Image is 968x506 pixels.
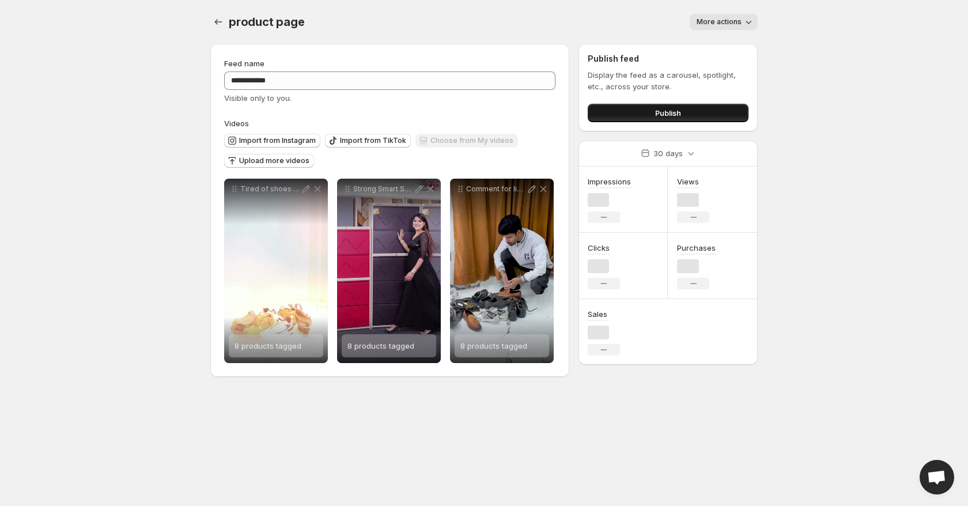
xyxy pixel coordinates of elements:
[325,134,411,148] button: Import from TikTok
[224,154,314,168] button: Upload more videos
[353,184,413,194] p: Strong Smart Smell-Free Sairox Shoe Racks are built for long-lasting durability perfect footwear ...
[450,179,554,363] div: Comment for link BeautifulStrong shoe rack for homeoffice Thanks to sairox_cooler for this amazin...
[460,341,527,350] span: 8 products tagged
[697,17,742,27] span: More actions
[210,14,226,30] button: Settings
[588,69,748,92] p: Display the feed as a carousel, spotlight, etc., across your store.
[677,176,699,187] h3: Views
[229,15,305,29] span: product page
[224,119,249,128] span: Videos
[224,59,264,68] span: Feed name
[690,14,758,30] button: More actions
[239,156,309,165] span: Upload more videos
[239,136,316,145] span: Import from Instagram
[337,179,441,363] div: Strong Smart Smell-Free Sairox Shoe Racks are built for long-lasting durability perfect footwear ...
[224,93,292,103] span: Visible only to you.
[588,308,607,320] h3: Sales
[588,242,610,254] h3: Clicks
[653,148,683,159] p: 30 days
[340,136,406,145] span: Import from TikTok
[466,184,526,194] p: Comment for link BeautifulStrong shoe rack for homeoffice Thanks to sairox_cooler for this amazin...
[235,341,301,350] span: 8 products tagged
[588,53,748,65] h2: Publish feed
[224,179,328,363] div: Tired of shoes scattered everywhere I found the perfect fix SaiRox Shoe Rack Stylish sturdy space...
[588,176,631,187] h3: Impressions
[588,104,748,122] button: Publish
[224,134,320,148] button: Import from Instagram
[677,242,716,254] h3: Purchases
[347,341,414,350] span: 8 products tagged
[655,107,681,119] span: Publish
[920,460,954,494] a: Open chat
[240,184,300,194] p: Tired of shoes scattered everywhere I found the perfect fix SaiRox Shoe Rack Stylish sturdy space...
